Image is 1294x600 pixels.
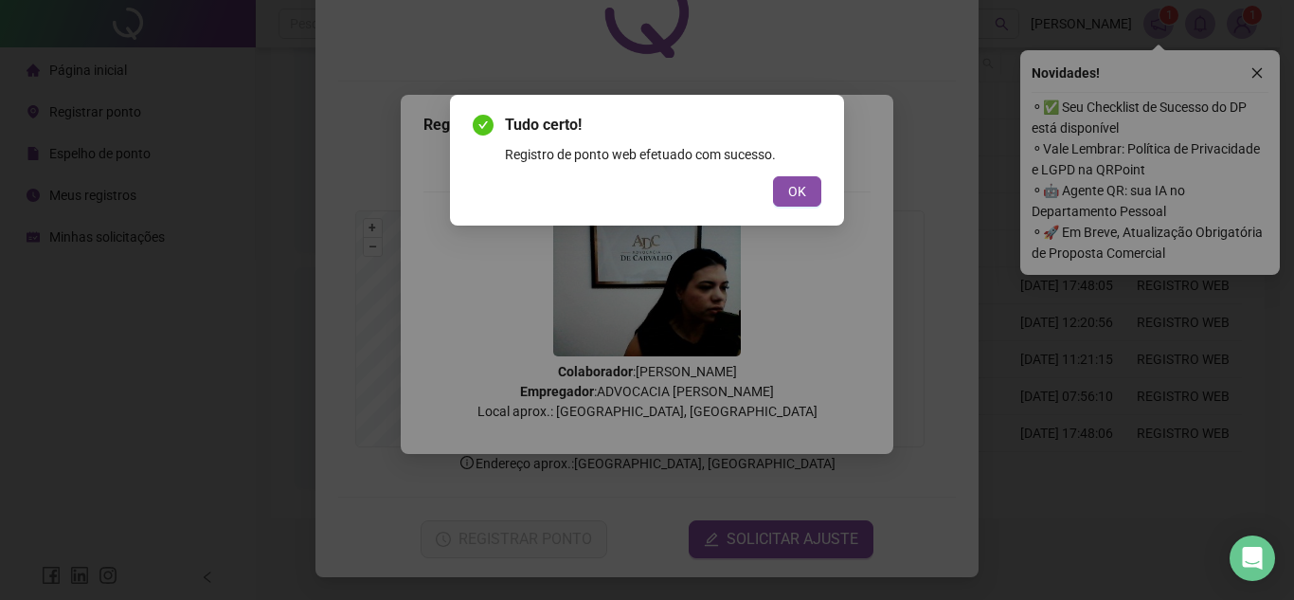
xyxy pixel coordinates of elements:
[473,115,494,136] span: check-circle
[505,114,821,136] span: Tudo certo!
[505,144,821,165] div: Registro de ponto web efetuado com sucesso.
[773,176,821,207] button: OK
[788,181,806,202] span: OK
[1230,536,1275,581] div: Open Intercom Messenger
